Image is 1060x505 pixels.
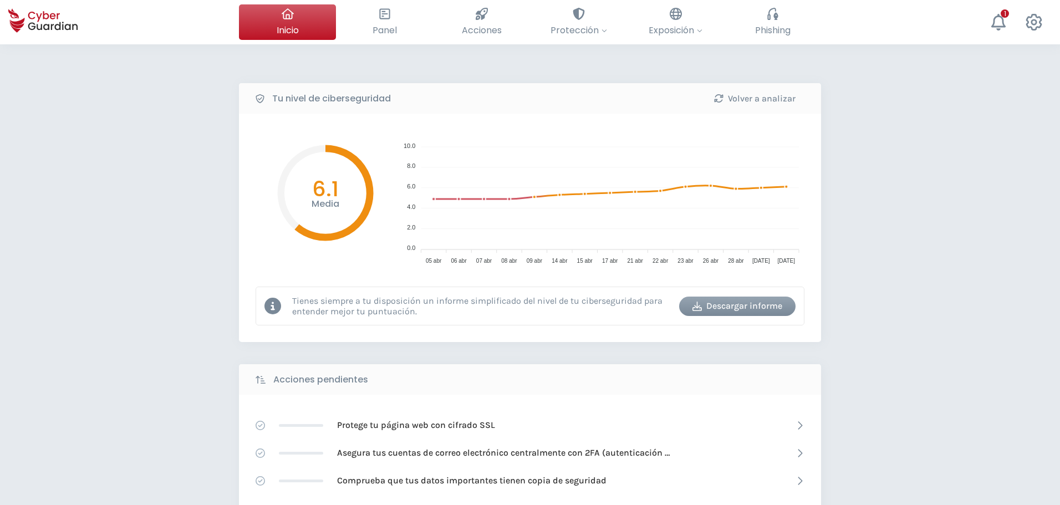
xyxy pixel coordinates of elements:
button: Phishing [724,4,821,40]
tspan: [DATE] [778,258,796,264]
p: Asegura tus cuentas de correo electrónico centralmente con 2FA (autenticación de doble factor) [337,447,670,459]
button: Volver a analizar [696,89,813,108]
tspan: 05 abr [426,258,442,264]
tspan: 0.0 [407,244,415,251]
button: Panel [336,4,433,40]
tspan: 14 abr [552,258,568,264]
span: Protección [551,23,607,37]
span: Acciones [462,23,502,37]
button: Inicio [239,4,336,40]
div: Volver a analizar [705,92,804,105]
div: Descargar informe [687,299,787,313]
span: Inicio [277,23,299,37]
tspan: [DATE] [752,258,770,264]
button: Exposición [627,4,724,40]
tspan: 10.0 [404,142,415,149]
tspan: 23 abr [677,258,694,264]
tspan: 08 abr [501,258,517,264]
tspan: 4.0 [407,203,415,210]
span: Panel [373,23,397,37]
b: Tu nivel de ciberseguridad [272,92,391,105]
tspan: 21 abr [627,258,643,264]
button: Descargar informe [679,297,796,316]
p: Tienes siempre a tu disposición un informe simplificado del nivel de tu ciberseguridad para enten... [292,295,671,317]
tspan: 09 abr [527,258,543,264]
button: Acciones [433,4,530,40]
tspan: 28 abr [728,258,744,264]
b: Acciones pendientes [273,373,368,386]
button: Protección [530,4,627,40]
p: Comprueba que tus datos importantes tienen copia de seguridad [337,475,607,487]
tspan: 06 abr [451,258,467,264]
span: Exposición [649,23,702,37]
tspan: 6.0 [407,183,415,190]
tspan: 26 abr [703,258,719,264]
tspan: 2.0 [407,224,415,231]
div: 1 [1001,9,1009,18]
tspan: 8.0 [407,162,415,169]
tspan: 17 abr [602,258,618,264]
p: Protege tu página web con cifrado SSL [337,419,495,431]
tspan: 07 abr [476,258,492,264]
span: Phishing [755,23,791,37]
tspan: 15 abr [577,258,593,264]
tspan: 22 abr [653,258,669,264]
